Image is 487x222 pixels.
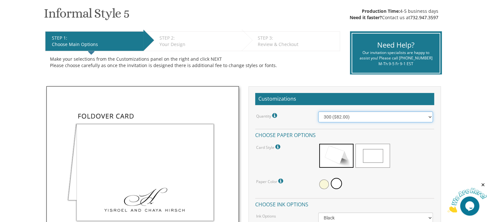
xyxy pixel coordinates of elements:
label: Paper Color [256,177,285,185]
div: Your Design [159,41,239,48]
div: STEP 3: [258,35,337,41]
h4: Choose ink options [255,198,434,209]
label: Quantity [256,111,279,120]
div: STEP 2: [159,35,239,41]
iframe: chat widget [447,182,487,212]
div: Our invitation specialists are happy to assist you! Please call [PHONE_NUMBER] M-Th 9-5 Fr 9-1 EST [357,50,435,66]
span: Production Time: [362,8,400,14]
label: Card Style [256,143,282,151]
div: Choose Main Options [52,41,140,48]
div: 4-5 business days Contact us at [350,8,438,21]
h4: Choose paper options [255,129,434,140]
div: Make your selections from the Customizations panel on the right and click NEXT Please choose care... [50,56,335,69]
div: STEP 1: [52,35,140,41]
h1: Informal Style 5 [44,6,129,25]
div: Review & Checkout [258,41,337,48]
h2: Customizations [255,93,434,105]
a: 732.947.3597 [410,14,438,20]
span: Need it faster? [350,14,382,20]
div: Need Help? [357,40,435,50]
label: Ink Options [256,213,276,219]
